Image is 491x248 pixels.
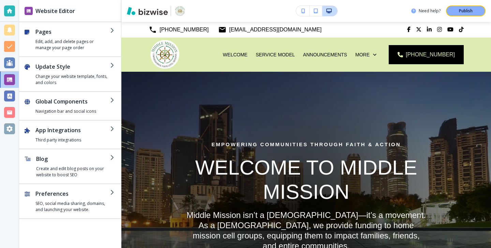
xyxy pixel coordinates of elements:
a: [PHONE_NUMBER] [389,45,464,64]
button: BlogCreate and edit blog posts on your website to boost SEO [19,149,121,183]
img: Your Logo [174,5,186,16]
p: [PHONE_NUMBER] [160,25,209,35]
button: Update StyleChange your website template, fonts, and colors [19,57,121,91]
p: Announcements [303,51,347,58]
h4: SEO, social media sharing, domains, and launching your website. [35,201,110,213]
h4: Change your website template, fonts, and colors [35,73,110,86]
h2: Global Components [35,97,110,106]
p: Empowering Communities Through Faith & Action [186,140,426,149]
h2: App Integrations [35,126,110,134]
p: Service Model [256,51,295,58]
img: Bizwise Logo [127,7,168,15]
h2: Update Style [35,63,110,71]
button: Publish [446,5,486,16]
h2: Pages [35,28,110,36]
h2: Preferences [35,190,110,198]
p: Welcome [223,51,248,58]
button: PreferencesSEO, social media sharing, domains, and launching your website. [19,184,121,218]
h3: Need help? [419,8,441,14]
a: [PHONE_NUMBER] [149,25,209,35]
p: WELCOME TO MIDDLE MISSION [186,155,426,204]
h4: Edit, add, and delete pages or manage your page order [35,39,110,51]
button: PagesEdit, add, and delete pages or manage your page order [19,22,121,56]
p: Publish [459,8,473,14]
h2: Website Editor [35,7,75,15]
h2: Blog [36,155,110,163]
h4: Create and edit blog posts on your website to boost SEO [36,166,110,178]
button: Global ComponentsNavigation bar and social icons [19,92,121,120]
img: editor icon [25,7,33,15]
span: [PHONE_NUMBER] [406,51,455,59]
img: Middle Mission [149,40,181,69]
p: More [355,51,370,58]
h4: Navigation bar and social icons [35,108,110,114]
button: App IntegrationsThird party integrations [19,121,121,149]
h4: Third party integrations [35,137,110,143]
p: [EMAIL_ADDRESS][DOMAIN_NAME] [229,25,322,35]
a: [EMAIL_ADDRESS][DOMAIN_NAME] [218,25,322,35]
